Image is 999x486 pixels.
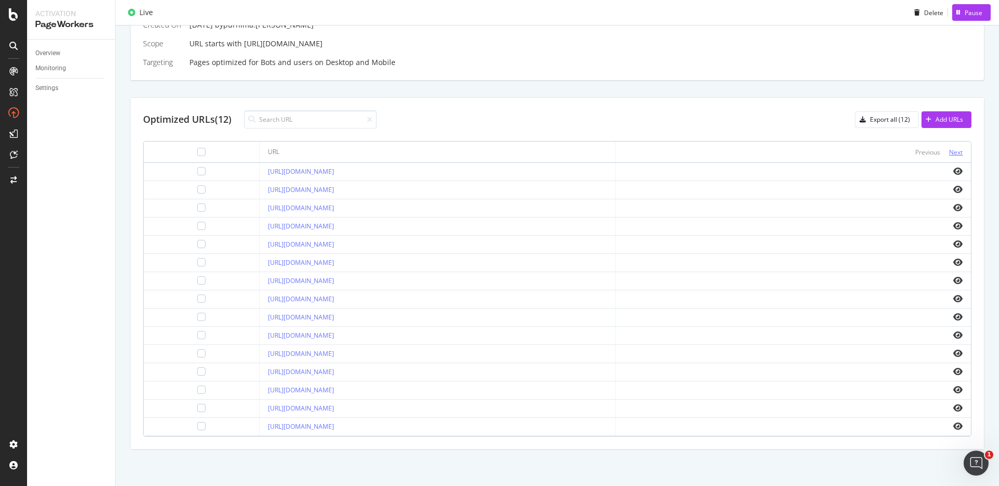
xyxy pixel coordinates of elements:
[268,331,334,340] a: [URL][DOMAIN_NAME]
[268,147,279,157] div: URL
[35,83,108,94] a: Settings
[189,39,323,48] span: URL starts with [URL][DOMAIN_NAME]
[985,451,993,459] span: 1
[268,295,334,303] a: [URL][DOMAIN_NAME]
[953,203,963,212] i: eye
[268,240,334,249] a: [URL][DOMAIN_NAME]
[964,451,989,476] iframe: Intercom live chat
[953,313,963,321] i: eye
[268,203,334,212] a: [URL][DOMAIN_NAME]
[855,111,919,128] button: Export all (12)
[35,83,58,94] div: Settings
[35,48,60,59] div: Overview
[326,57,395,68] div: Desktop and Mobile
[953,295,963,303] i: eye
[143,57,181,68] div: Targeting
[910,4,943,21] button: Delete
[268,258,334,267] a: [URL][DOMAIN_NAME]
[965,8,982,17] div: Pause
[953,386,963,394] i: eye
[189,57,971,68] div: Pages optimized for on
[268,386,334,394] a: [URL][DOMAIN_NAME]
[261,57,313,68] div: Bots and users
[953,422,963,430] i: eye
[268,167,334,176] a: [URL][DOMAIN_NAME]
[268,185,334,194] a: [URL][DOMAIN_NAME]
[870,115,910,124] div: Export all (12)
[953,404,963,412] i: eye
[949,146,963,158] button: Next
[35,8,107,19] div: Activation
[35,63,108,74] a: Monitoring
[915,148,940,157] div: Previous
[936,115,963,124] div: Add URLs
[268,222,334,231] a: [URL][DOMAIN_NAME]
[268,422,334,431] a: [URL][DOMAIN_NAME]
[268,313,334,322] a: [URL][DOMAIN_NAME]
[953,240,963,248] i: eye
[953,349,963,357] i: eye
[921,111,971,128] button: Add URLs
[268,404,334,413] a: [URL][DOMAIN_NAME]
[268,367,334,376] a: [URL][DOMAIN_NAME]
[953,367,963,376] i: eye
[953,276,963,285] i: eye
[268,349,334,358] a: [URL][DOMAIN_NAME]
[35,63,66,74] div: Monitoring
[35,19,107,31] div: PageWorkers
[35,48,108,59] a: Overview
[139,7,153,18] div: Live
[915,146,940,158] button: Previous
[268,276,334,285] a: [URL][DOMAIN_NAME]
[143,113,232,126] div: Optimized URLs (12)
[952,4,991,21] button: Pause
[924,8,943,17] div: Delete
[953,331,963,339] i: eye
[244,110,377,129] input: Search URL
[953,185,963,194] i: eye
[953,167,963,175] i: eye
[143,39,181,49] div: Scope
[949,148,963,157] div: Next
[953,258,963,266] i: eye
[953,222,963,230] i: eye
